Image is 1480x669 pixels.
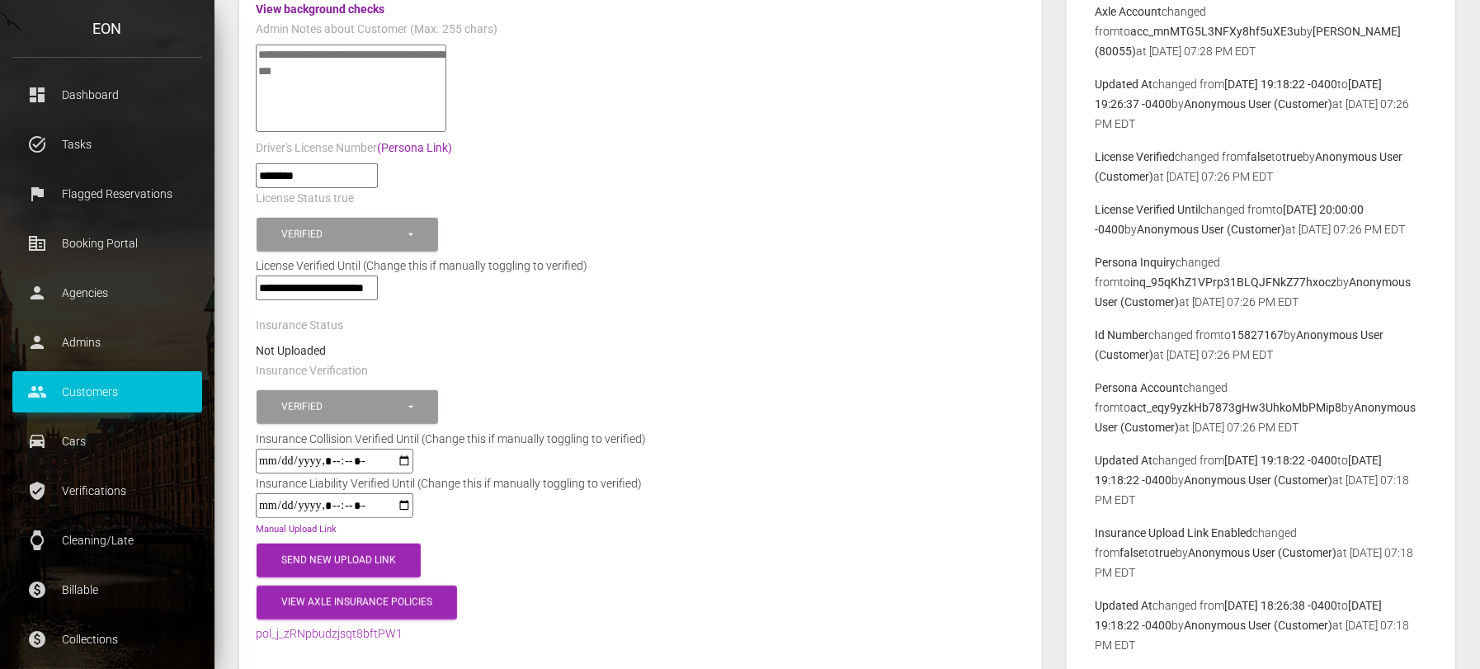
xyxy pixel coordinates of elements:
label: Driver's License Number [256,140,452,157]
p: Billable [25,577,190,602]
b: Updated At [1096,599,1153,612]
a: corporate_fare Booking Portal [12,223,202,264]
b: Insurance Upload Link Enabled [1096,526,1253,539]
b: Persona Account [1096,381,1184,394]
div: Insurance Liability Verified Until (Change this if manually toggling to verified) [243,473,654,493]
p: changed from to by at [DATE] 07:26 PM EDT [1096,378,1426,437]
a: paid Billable [12,569,202,610]
label: License Status true [256,191,354,207]
p: Flagged Reservations [25,181,190,206]
button: Verified [257,218,438,252]
p: changed from to by at [DATE] 07:18 PM EDT [1096,523,1426,582]
p: changed from to by at [DATE] 07:26 PM EDT [1096,325,1426,365]
a: people Customers [12,371,202,412]
button: Verified [257,390,438,424]
b: false [1120,546,1145,559]
p: changed from to by at [DATE] 07:26 PM EDT [1096,147,1426,186]
b: Id Number [1096,328,1149,342]
b: false [1247,150,1272,163]
b: true [1156,546,1176,559]
a: watch Cleaning/Late [12,520,202,561]
p: changed from to by at [DATE] 07:26 PM EDT [1096,200,1426,239]
label: Insurance Verification [256,363,368,379]
p: Verifications [25,478,190,503]
b: true [1283,150,1303,163]
b: Anonymous User (Customer) [1189,546,1337,559]
b: [DATE] 19:18:22 -0400 [1225,454,1338,467]
p: changed from to by at [DATE] 07:28 PM EDT [1096,2,1426,61]
a: pol_j_zRNpbudzjsqt8bftPW1 [256,627,403,640]
b: Anonymous User (Customer) [1138,223,1286,236]
b: Axle Account [1096,5,1162,18]
p: Booking Portal [25,231,190,256]
a: verified_user Verifications [12,470,202,511]
b: 15827167 [1232,328,1284,342]
strong: Not Uploaded [256,344,326,357]
a: paid Collections [12,619,202,660]
b: acc_mnMTG5L3NFXy8hf5uXE3u [1131,25,1301,38]
p: Tasks [25,132,190,157]
b: act_eqy9yzkHb7873gHw3UhkoMbPMip8 [1131,401,1342,414]
a: flag Flagged Reservations [12,173,202,214]
b: Anonymous User (Customer) [1185,97,1333,111]
p: Agencies [25,280,190,305]
label: Admin Notes about Customer (Max. 255 chars) [256,21,497,38]
button: View Axle Insurance Policies [257,586,457,620]
button: Send New Upload Link [257,544,421,577]
a: (Persona Link) [377,141,452,154]
div: Verified [281,400,406,414]
a: person Agencies [12,272,202,313]
b: Anonymous User (Customer) [1185,619,1333,632]
b: License Verified [1096,150,1176,163]
p: changed from to by at [DATE] 07:18 PM EDT [1096,596,1426,655]
b: [DATE] 18:26:38 -0400 [1225,599,1338,612]
div: Insurance Collision Verified Until (Change this if manually toggling to verified) [243,429,658,449]
div: Verified [281,228,406,242]
p: Dashboard [25,82,190,107]
b: Updated At [1096,454,1153,467]
p: Collections [25,627,190,652]
a: View background checks [256,2,384,16]
a: person Admins [12,322,202,363]
b: [DATE] 19:18:22 -0400 [1225,78,1338,91]
b: Persona Inquiry [1096,256,1176,269]
p: Cars [25,429,190,454]
p: changed from to by at [DATE] 07:26 PM EDT [1096,74,1426,134]
a: drive_eta Cars [12,421,202,462]
a: task_alt Tasks [12,124,202,165]
b: Anonymous User (Customer) [1185,473,1333,487]
a: dashboard Dashboard [12,74,202,115]
div: License Verified Until (Change this if manually toggling to verified) [243,256,1038,276]
p: changed from to by at [DATE] 07:18 PM EDT [1096,450,1426,510]
b: inq_95qKhZ1VPrp31BLQJFNkZ77hxocz [1131,276,1337,289]
b: Updated At [1096,78,1153,91]
p: changed from to by at [DATE] 07:26 PM EDT [1096,252,1426,312]
b: License Verified Until [1096,203,1201,216]
a: Manual Upload Link [256,524,337,535]
p: Cleaning/Late [25,528,190,553]
p: Customers [25,379,190,404]
label: Insurance Status [256,318,343,334]
p: Admins [25,330,190,355]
